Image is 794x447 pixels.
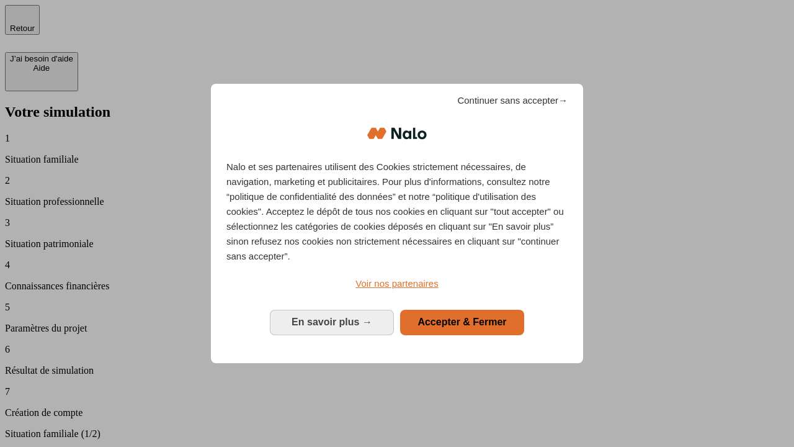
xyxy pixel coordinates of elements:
img: Logo [367,115,427,152]
div: Bienvenue chez Nalo Gestion du consentement [211,84,583,363]
span: Voir nos partenaires [355,278,438,289]
span: En savoir plus → [292,317,372,327]
a: Voir nos partenaires [226,276,568,291]
span: Accepter & Fermer [417,317,506,327]
button: Accepter & Fermer: Accepter notre traitement des données et fermer [400,310,524,335]
p: Nalo et ses partenaires utilisent des Cookies strictement nécessaires, de navigation, marketing e... [226,160,568,264]
button: En savoir plus: Configurer vos consentements [270,310,394,335]
span: Continuer sans accepter→ [457,93,568,108]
